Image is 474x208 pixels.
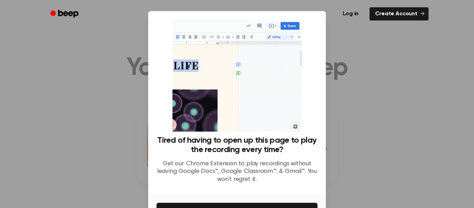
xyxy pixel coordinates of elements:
[45,7,85,21] a: Beep
[172,19,301,132] img: Beep extension in action
[370,7,429,20] a: Create Account
[156,136,318,155] h3: Tired of having to open up this page to play the recording every time?
[156,160,318,184] p: Get our Chrome Extension to play recordings without leaving Google Docs™, Google Classroom™, & Gm...
[336,6,365,22] a: Log in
